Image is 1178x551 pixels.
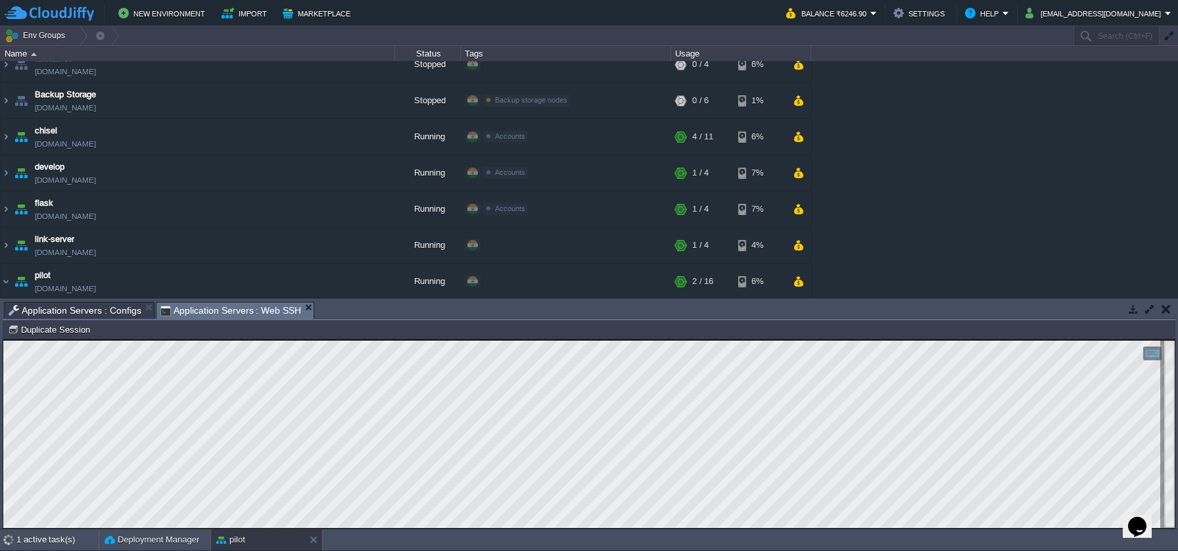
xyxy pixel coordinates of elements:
button: Balance ₹6246.90 [786,5,870,21]
a: [DOMAIN_NAME] [35,246,96,259]
a: Backup Storage [35,88,96,101]
div: Status [396,46,460,61]
button: Marketplace [283,5,354,21]
a: pilot [35,269,51,282]
img: AMDAwAAAACH5BAEAAAAALAAAAAABAAEAAAICRAEAOw== [12,83,30,118]
div: 6% [738,47,781,82]
button: Import [222,5,271,21]
span: Application Servers : Web SSH [160,302,302,319]
img: AMDAwAAAACH5BAEAAAAALAAAAAABAAEAAAICRAEAOw== [1,83,11,118]
div: 2 / 16 [692,264,713,299]
div: 7% [738,155,781,191]
img: AMDAwAAAACH5BAEAAAAALAAAAAABAAEAAAICRAEAOw== [12,155,30,191]
a: flask [35,197,53,210]
button: New Environment [118,5,209,21]
div: Running [395,119,461,155]
div: Tags [461,46,671,61]
button: pilot [216,533,245,546]
img: AMDAwAAAACH5BAEAAAAALAAAAAABAAEAAAICRAEAOw== [1,47,11,82]
div: 0 / 4 [692,47,709,82]
img: AMDAwAAAACH5BAEAAAAALAAAAAABAAEAAAICRAEAOw== [12,264,30,299]
button: Settings [893,5,949,21]
button: Duplicate Session [8,323,94,335]
div: Stopped [395,83,461,118]
div: 4 / 11 [692,119,713,155]
a: [DOMAIN_NAME] [35,174,96,187]
span: Accounts [495,132,525,140]
img: CloudJiffy [5,5,94,22]
button: [EMAIL_ADDRESS][DOMAIN_NAME] [1025,5,1165,21]
span: Backup storage nodes [495,96,567,104]
div: Usage [672,46,811,61]
a: [DOMAIN_NAME] [35,65,96,78]
div: 6% [738,119,781,155]
img: AMDAwAAAACH5BAEAAAAALAAAAAABAAEAAAICRAEAOw== [31,53,37,56]
a: [DOMAIN_NAME] [35,210,96,223]
div: 1 / 4 [692,155,709,191]
div: 4% [738,228,781,263]
div: 1 active task(s) [16,529,99,550]
a: develop [35,160,64,174]
a: [DOMAIN_NAME] [35,137,96,151]
button: Help [965,5,1002,21]
a: [DOMAIN_NAME] [35,282,96,295]
img: AMDAwAAAACH5BAEAAAAALAAAAAABAAEAAAICRAEAOw== [1,119,11,155]
div: Running [395,155,461,191]
div: Name [1,46,394,61]
img: AMDAwAAAACH5BAEAAAAALAAAAAABAAEAAAICRAEAOw== [1,155,11,191]
div: Running [395,191,461,227]
span: Accounts [495,204,525,212]
span: [DOMAIN_NAME] [35,101,96,114]
div: Stopped [395,47,461,82]
div: 6% [738,264,781,299]
span: Accounts [495,168,525,176]
div: 1 / 4 [692,191,709,227]
img: AMDAwAAAACH5BAEAAAAALAAAAAABAAEAAAICRAEAOw== [12,191,30,227]
div: Running [395,228,461,263]
div: 7% [738,191,781,227]
img: AMDAwAAAACH5BAEAAAAALAAAAAABAAEAAAICRAEAOw== [1,264,11,299]
span: Application Servers : Configs [9,302,141,318]
div: 1 / 4 [692,228,709,263]
div: 1% [738,83,781,118]
img: AMDAwAAAACH5BAEAAAAALAAAAAABAAEAAAICRAEAOw== [1,191,11,227]
img: AMDAwAAAACH5BAEAAAAALAAAAAABAAEAAAICRAEAOw== [12,47,30,82]
img: AMDAwAAAACH5BAEAAAAALAAAAAABAAEAAAICRAEAOw== [1,228,11,263]
iframe: chat widget [1123,498,1165,538]
img: AMDAwAAAACH5BAEAAAAALAAAAAABAAEAAAICRAEAOw== [12,119,30,155]
a: chisel [35,124,57,137]
button: Deployment Manager [105,533,199,546]
div: Running [395,264,461,299]
img: AMDAwAAAACH5BAEAAAAALAAAAAABAAEAAAICRAEAOw== [12,228,30,263]
div: 0 / 6 [692,83,709,118]
button: Env Groups [5,26,70,45]
a: link-server [35,233,74,246]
